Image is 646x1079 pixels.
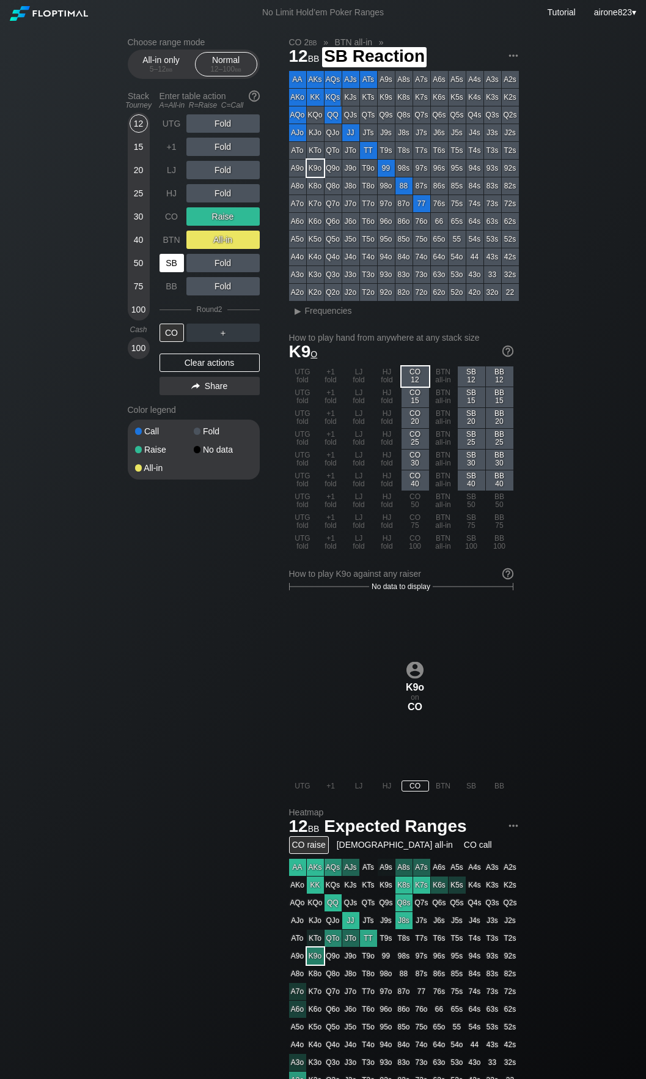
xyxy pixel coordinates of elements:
[325,284,342,301] div: Q2o
[360,160,377,177] div: T9o
[307,106,324,124] div: KQo
[360,231,377,248] div: T5o
[307,266,324,283] div: K3o
[130,277,148,295] div: 75
[413,177,430,195] div: 87s
[289,450,317,470] div: UTG fold
[289,231,306,248] div: A5o
[413,213,430,230] div: 76o
[431,213,448,230] div: 66
[333,37,374,48] span: BTN all-in
[395,284,413,301] div: 82o
[484,213,501,230] div: 63s
[395,231,413,248] div: 85o
[186,277,260,295] div: Fold
[186,114,260,133] div: Fold
[395,89,413,106] div: K8s
[458,429,485,449] div: SB 25
[413,160,430,177] div: 97s
[501,344,515,358] img: help.32db89a4.svg
[413,142,430,159] div: T7s
[486,491,513,511] div: BB 50
[10,6,88,21] img: Floptimal logo
[342,177,359,195] div: J8o
[395,177,413,195] div: 88
[431,160,448,177] div: 96s
[136,65,187,73] div: 5 – 12
[502,89,519,106] div: K2s
[345,491,373,511] div: LJ fold
[484,124,501,141] div: J3s
[244,7,402,20] div: No Limit Hold’em Poker Ranges
[200,65,252,73] div: 12 – 100
[194,427,252,436] div: Fold
[502,231,519,248] div: 52s
[484,160,501,177] div: 93s
[360,71,377,88] div: ATs
[430,491,457,511] div: BTN all-in
[360,106,377,124] div: QTs
[449,106,466,124] div: Q5s
[130,184,148,202] div: 25
[186,184,260,202] div: Fold
[342,106,359,124] div: QJs
[484,248,501,265] div: 43s
[289,408,317,428] div: UTG fold
[289,248,306,265] div: A4o
[186,231,260,249] div: All-in
[160,138,184,156] div: +1
[307,213,324,230] div: K6o
[307,248,324,265] div: K4o
[325,106,342,124] div: QQ
[431,195,448,212] div: 76s
[289,124,306,141] div: AJo
[486,429,513,449] div: BB 25
[135,445,194,454] div: Raise
[289,429,317,449] div: UTG fold
[360,89,377,106] div: KTs
[317,470,345,491] div: +1 fold
[502,177,519,195] div: 82s
[130,254,148,272] div: 50
[160,207,184,226] div: CO
[289,89,306,106] div: AKo
[186,138,260,156] div: Fold
[395,160,413,177] div: 98s
[430,408,457,428] div: BTN all-in
[402,387,429,407] div: CO 15
[160,231,184,249] div: BTN
[342,248,359,265] div: J4o
[289,387,317,407] div: UTG fold
[466,248,483,265] div: 44
[458,366,485,387] div: SB 12
[289,470,317,491] div: UTG fold
[373,491,401,511] div: HJ fold
[133,53,189,76] div: All-in only
[360,266,377,283] div: T3o
[466,124,483,141] div: J4s
[289,512,317,532] div: UTG fold
[373,450,401,470] div: HJ fold
[413,266,430,283] div: 73o
[458,450,485,470] div: SB 30
[402,429,429,449] div: CO 25
[378,231,395,248] div: 95o
[123,325,155,334] div: Cash
[466,89,483,106] div: K4s
[342,195,359,212] div: J7o
[431,71,448,88] div: A6s
[466,71,483,88] div: A4s
[345,429,373,449] div: LJ fold
[123,86,155,114] div: Stack
[507,819,520,832] img: ellipsis.fd386fe8.svg
[466,231,483,248] div: 54s
[325,142,342,159] div: QTo
[431,231,448,248] div: 65o
[431,284,448,301] div: 62o
[325,177,342,195] div: Q8o
[194,445,252,454] div: No data
[289,213,306,230] div: A6o
[307,142,324,159] div: KTo
[395,71,413,88] div: A8s
[466,177,483,195] div: 84s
